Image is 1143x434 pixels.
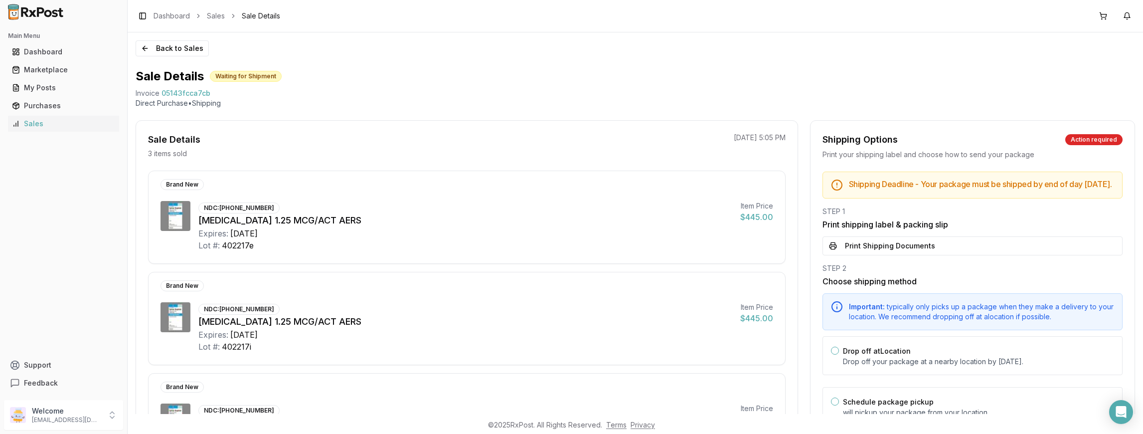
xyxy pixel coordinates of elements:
[12,119,115,129] div: Sales
[740,414,773,426] div: $445.00
[136,88,160,98] div: Invoice
[4,356,123,374] button: Support
[198,227,228,239] div: Expires:
[222,239,254,251] div: 402217e
[32,406,101,416] p: Welcome
[631,421,655,429] a: Privacy
[148,149,187,159] p: 3 items sold
[198,405,280,416] div: NDC: [PHONE_NUMBER]
[843,347,911,355] label: Drop off at Location
[230,329,258,341] div: [DATE]
[740,302,773,312] div: Item Price
[822,150,1123,160] div: Print your shipping label and choose how to send your package
[161,382,204,393] div: Brand New
[12,47,115,57] div: Dashboard
[198,315,732,329] div: [MEDICAL_DATA] 1.25 MCG/ACT AERS
[198,304,280,315] div: NDC: [PHONE_NUMBER]
[10,407,26,423] img: User avatar
[849,180,1114,188] h5: Shipping Deadline - Your package must be shipped by end of day [DATE] .
[8,79,119,97] a: My Posts
[162,88,210,98] span: 05143fcca7cb
[198,239,220,251] div: Lot #:
[161,280,204,291] div: Brand New
[12,83,115,93] div: My Posts
[606,421,627,429] a: Terms
[12,65,115,75] div: Marketplace
[161,302,190,332] img: Spiriva Respimat 1.25 MCG/ACT AERS
[849,302,885,311] span: Important:
[136,40,209,56] button: Back to Sales
[740,312,773,324] div: $445.00
[843,398,934,406] label: Schedule package pickup
[849,302,1114,322] div: typically only picks up a package when they make a delivery to your location. We recommend droppi...
[8,115,119,133] a: Sales
[136,68,204,84] h1: Sale Details
[154,11,190,21] a: Dashboard
[4,374,123,392] button: Feedback
[822,207,1123,217] div: STEP 1
[161,201,190,231] img: Spiriva Respimat 1.25 MCG/ACT AERS
[740,201,773,211] div: Item Price
[242,11,280,21] span: Sale Details
[8,43,119,61] a: Dashboard
[161,179,204,190] div: Brand New
[198,341,220,353] div: Lot #:
[210,71,282,82] div: Waiting for Shipment
[198,214,732,227] div: [MEDICAL_DATA] 1.25 MCG/ACT AERS
[843,357,1114,367] p: Drop off your package at a nearby location by [DATE] .
[740,211,773,223] div: $445.00
[740,404,773,414] div: Item Price
[4,4,68,20] img: RxPost Logo
[822,236,1123,255] button: Print Shipping Documents
[8,97,119,115] a: Purchases
[161,404,190,434] img: Spiriva Respimat 1.25 MCG/ACT AERS
[4,62,123,78] button: Marketplace
[4,80,123,96] button: My Posts
[4,98,123,114] button: Purchases
[4,44,123,60] button: Dashboard
[24,378,58,388] span: Feedback
[822,218,1123,230] h3: Print shipping label & packing slip
[230,227,258,239] div: [DATE]
[136,98,1135,108] p: Direct Purchase • Shipping
[12,101,115,111] div: Purchases
[822,263,1123,273] div: STEP 2
[154,11,280,21] nav: breadcrumb
[822,275,1123,287] h3: Choose shipping method
[843,408,1114,418] p: will pickup your package from your location.
[8,61,119,79] a: Marketplace
[8,32,119,40] h2: Main Menu
[822,133,898,147] div: Shipping Options
[198,203,280,214] div: NDC: [PHONE_NUMBER]
[207,11,225,21] a: Sales
[222,341,251,353] div: 402217i
[32,416,101,424] p: [EMAIL_ADDRESS][DOMAIN_NAME]
[1065,134,1123,145] div: Action required
[734,133,786,143] p: [DATE] 5:05 PM
[4,116,123,132] button: Sales
[198,329,228,341] div: Expires:
[1109,400,1133,424] div: Open Intercom Messenger
[148,133,200,147] div: Sale Details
